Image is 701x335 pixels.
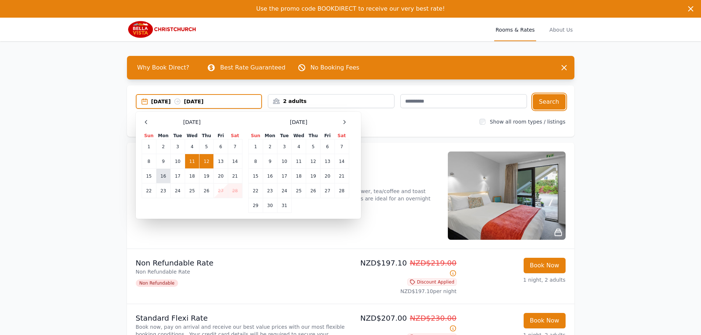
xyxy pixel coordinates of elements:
td: 4 [185,139,199,154]
span: NZD$230.00 [410,314,457,322]
td: 12 [199,154,214,169]
td: 7 [334,139,349,154]
a: Rooms & Rates [494,18,536,41]
td: 21 [334,169,349,183]
p: NZD$197.10 per night [354,288,457,295]
td: 5 [306,139,321,154]
th: Wed [185,132,199,139]
td: 30 [263,198,277,213]
td: 23 [156,183,170,198]
td: 19 [306,169,321,183]
td: 15 [248,169,263,183]
p: 1 night, 2 adults [463,276,566,284]
span: Why Book Direct? [131,60,195,75]
td: 17 [277,169,291,183]
td: 28 [334,183,349,198]
p: Non Refundable Rate [136,258,348,268]
span: NZD$219.00 [410,259,457,267]
span: Discount Applied [407,278,457,286]
td: 25 [291,183,306,198]
th: Sat [334,132,349,139]
td: 12 [306,154,321,169]
td: 2 [263,139,277,154]
td: 26 [199,183,214,198]
td: 18 [291,169,306,183]
th: Tue [277,132,291,139]
td: 2 [156,139,170,154]
td: 24 [170,183,185,198]
th: Sun [142,132,156,139]
td: 6 [214,139,228,154]
th: Sun [248,132,263,139]
td: 10 [277,154,291,169]
p: NZD$207.00 [354,313,457,334]
span: [DATE] [290,118,307,126]
a: About Us [548,18,574,41]
td: 3 [277,139,291,154]
th: Tue [170,132,185,139]
td: 27 [214,183,228,198]
th: Fri [214,132,228,139]
th: Mon [156,132,170,139]
td: 5 [199,139,214,154]
td: 17 [170,169,185,183]
td: 27 [321,183,334,198]
p: Standard Flexi Rate [136,313,348,323]
td: 8 [248,154,263,169]
td: 7 [228,139,242,154]
p: No Booking Fees [311,63,360,72]
button: Search [533,94,566,110]
p: Non Refundable Rate [136,268,348,275]
span: Use the promo code BOOKDIRECT to receive our very best rate! [256,5,445,12]
td: 9 [263,154,277,169]
td: 1 [248,139,263,154]
td: 14 [334,154,349,169]
button: Book Now [524,313,566,328]
p: NZD$197.10 [354,258,457,278]
td: 1 [142,139,156,154]
th: Mon [263,132,277,139]
th: Thu [199,132,214,139]
div: [DATE] [DATE] [151,98,262,105]
td: 20 [321,169,334,183]
td: 28 [228,183,242,198]
td: 9 [156,154,170,169]
td: 20 [214,169,228,183]
th: Thu [306,132,321,139]
td: 31 [277,198,291,213]
td: 11 [185,154,199,169]
td: 6 [321,139,334,154]
td: 24 [277,183,291,198]
td: 26 [306,183,321,198]
td: 13 [214,154,228,169]
td: 14 [228,154,242,169]
th: Sat [228,132,242,139]
td: 10 [170,154,185,169]
td: 19 [199,169,214,183]
td: 16 [156,169,170,183]
img: Bella Vista Christchurch [127,21,198,38]
span: Non Refundable [136,279,178,287]
td: 22 [248,183,263,198]
td: 21 [228,169,242,183]
td: 22 [142,183,156,198]
td: 25 [185,183,199,198]
td: 4 [291,139,306,154]
td: 11 [291,154,306,169]
td: 13 [321,154,334,169]
td: 3 [170,139,185,154]
td: 15 [142,169,156,183]
td: 23 [263,183,277,198]
span: [DATE] [183,118,201,126]
td: 8 [142,154,156,169]
td: 16 [263,169,277,183]
th: Wed [291,132,306,139]
th: Fri [321,132,334,139]
td: 18 [185,169,199,183]
p: Best Rate Guaranteed [220,63,285,72]
button: Book Now [524,258,566,273]
div: 2 adults [268,97,394,105]
label: Show all room types / listings [490,119,565,125]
